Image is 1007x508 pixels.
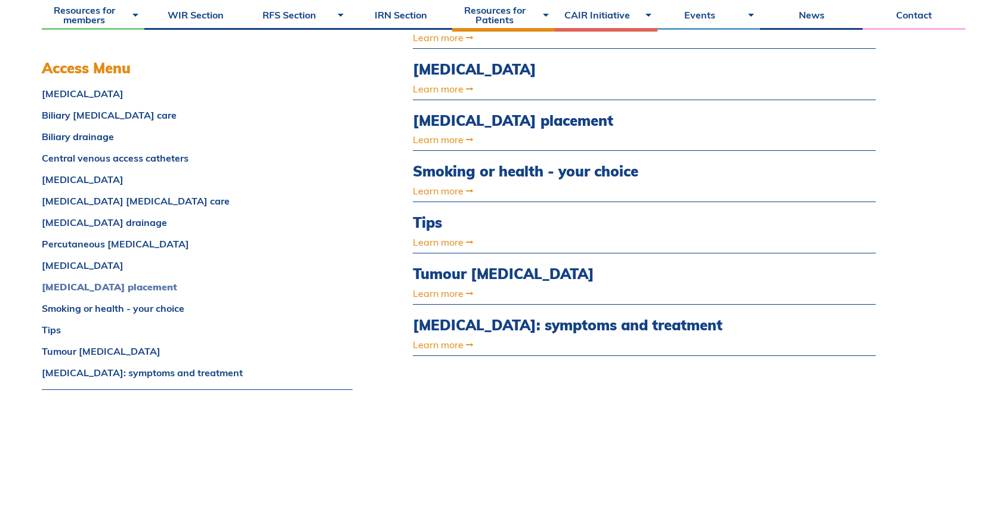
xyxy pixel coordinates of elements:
[413,163,737,180] a: Smoking or health - your choice
[42,239,353,249] a: Percutaneous [MEDICAL_DATA]
[42,303,353,313] a: Smoking or health - your choice
[413,33,737,42] a: Learn more
[42,282,353,292] a: [MEDICAL_DATA] placement
[413,237,737,247] a: Learn more
[42,175,353,184] a: [MEDICAL_DATA]
[42,325,353,334] a: Tips
[413,112,737,129] a: [MEDICAL_DATA] placement
[42,60,353,77] h3: Access Menu
[42,368,353,377] a: [MEDICAL_DATA]: symptoms and treatment
[413,340,737,349] a: Learn more
[42,89,353,98] a: [MEDICAL_DATA]
[413,317,737,334] a: [MEDICAL_DATA]: symptoms and treatment
[42,153,353,163] a: Central venous access catheters
[42,261,353,270] a: [MEDICAL_DATA]
[42,110,353,120] a: Biliary [MEDICAL_DATA] care
[413,289,737,298] a: Learn more
[42,132,353,141] a: Biliary drainage
[413,135,737,144] a: Learn more
[413,84,737,94] a: Learn more
[42,196,353,206] a: [MEDICAL_DATA] [MEDICAL_DATA] care
[413,265,737,283] a: Tumour [MEDICAL_DATA]
[413,214,737,231] a: Tips
[42,218,353,227] a: [MEDICAL_DATA] drainage
[42,346,353,356] a: Tumour [MEDICAL_DATA]
[413,61,737,78] a: [MEDICAL_DATA]
[413,186,737,196] a: Learn more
